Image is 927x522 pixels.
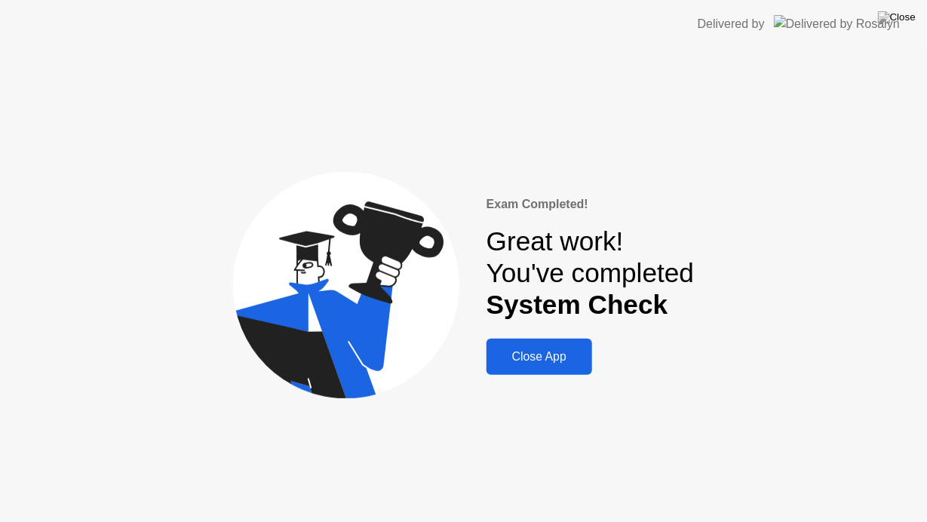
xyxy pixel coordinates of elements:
div: Delivered by [698,15,765,33]
div: Close App [491,350,588,364]
button: Close App [487,339,592,375]
div: Exam Completed! [487,195,694,213]
img: Delivered by Rosalyn [774,15,900,32]
b: System Check [487,290,668,319]
img: Close [878,11,916,23]
div: Great work! You've completed [487,226,694,321]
